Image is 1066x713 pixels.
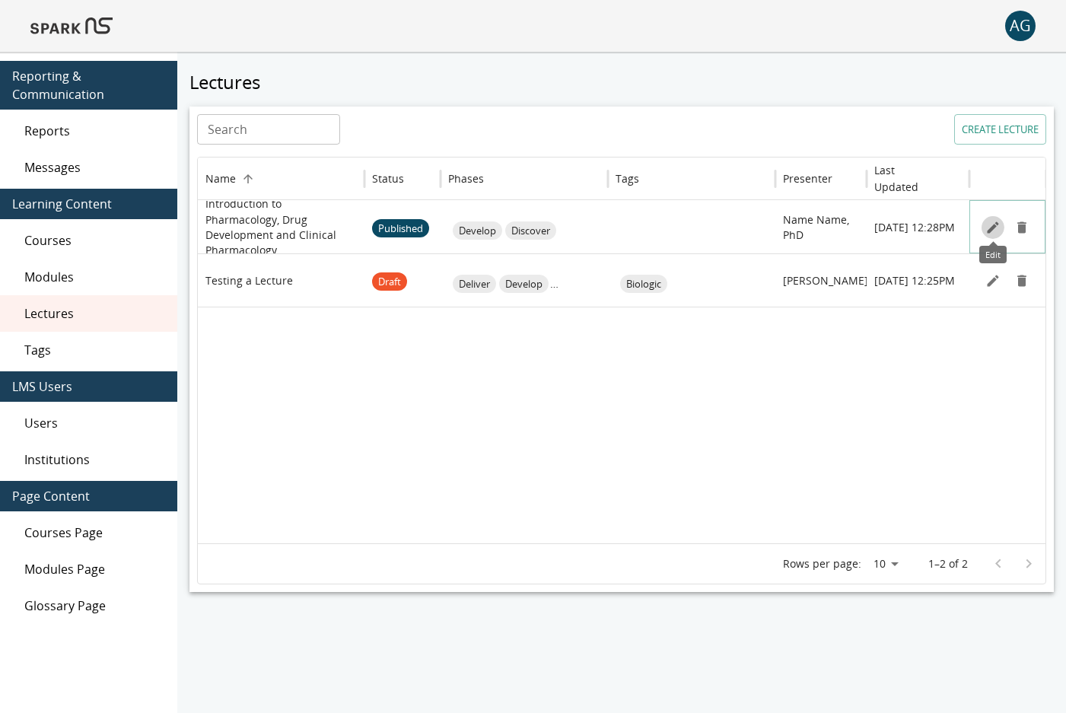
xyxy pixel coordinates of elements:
[783,212,859,243] p: Name Name, PhD
[406,168,427,189] button: Sort
[12,67,165,103] span: Reporting & Communication
[12,377,165,396] span: LMS Users
[1010,216,1033,239] button: Remove
[448,171,484,186] div: Phases
[24,304,165,323] span: Lectures
[372,171,404,186] div: Status
[979,246,1007,263] div: Edit
[24,597,165,615] span: Glossary Page
[982,216,1004,239] button: Edit
[12,487,165,505] span: Page Content
[24,560,165,578] span: Modules Page
[867,553,904,575] div: 10
[783,273,868,288] p: [PERSON_NAME]
[985,220,1001,235] svg: Edit
[189,70,1054,94] h5: Lectures
[24,268,165,286] span: Modules
[783,171,832,186] div: Presenter
[641,168,662,189] button: Sort
[1005,11,1036,41] div: AG
[205,273,293,288] p: Testing a Lecture
[237,168,259,189] button: Sort
[30,8,113,44] img: Logo of SPARK at Stanford
[982,269,1004,292] button: Edit
[24,450,165,469] span: Institutions
[372,202,429,255] span: Published
[874,273,955,288] p: [DATE] 12:25PM
[24,341,165,359] span: Tags
[985,273,1001,288] svg: Edit
[24,158,165,177] span: Messages
[616,171,639,186] div: Tags
[1014,273,1029,288] svg: Remove
[1014,220,1029,235] svg: Remove
[24,231,165,250] span: Courses
[874,162,939,196] h6: Last Updated
[954,114,1046,145] button: Create lecture
[24,122,165,140] span: Reports
[1010,269,1033,292] button: Remove
[372,256,407,308] span: Draft
[940,168,962,189] button: Sort
[24,524,165,542] span: Courses Page
[783,556,861,571] p: Rows per page:
[205,196,357,257] p: Introduction to Pharmacology, Drug Development and Clinical Pharmacology
[874,220,955,235] p: [DATE] 12:28PM
[485,168,507,189] button: Sort
[834,168,855,189] button: Sort
[928,556,968,571] p: 1–2 of 2
[24,414,165,432] span: Users
[12,195,165,213] span: Learning Content
[205,171,236,186] div: Name
[1005,11,1036,41] button: account of current user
